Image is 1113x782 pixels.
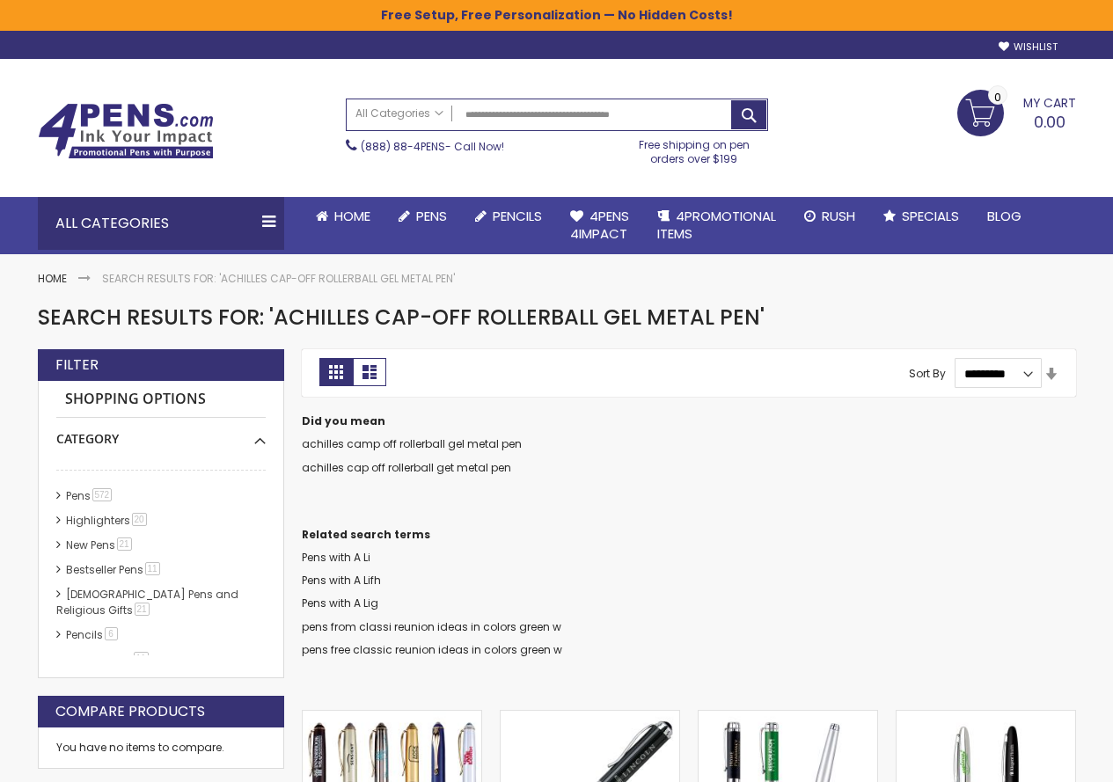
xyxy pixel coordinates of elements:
strong: Filter [55,355,99,375]
a: Home [38,271,67,286]
a: Pens with A Li [302,550,370,565]
a: New Pens21 [62,537,138,552]
dt: Did you mean [302,414,1076,428]
div: Free shipping on pen orders over $199 [620,131,768,166]
a: achilles camp off rollerball gel metal pen [302,436,522,451]
a: Wishlist [999,40,1058,54]
a: hp-featured11 [62,652,155,667]
a: Highlighters20 [62,513,153,528]
span: 6 [105,627,118,640]
a: Home [302,197,384,236]
span: 0.00 [1034,111,1065,133]
a: Pencils6 [62,627,124,642]
a: Rush [790,197,869,236]
a: Achilles Cap-Off Rollerball Gel Metal Pen [303,710,481,725]
a: [DEMOGRAPHIC_DATA] Pens and Religious Gifts21 [56,587,238,618]
span: 0 [994,89,1001,106]
span: Pens [416,207,447,225]
a: (888) 88-4PENS [361,139,445,154]
span: 4PROMOTIONAL ITEMS [657,207,776,243]
span: All Categories [355,106,443,121]
strong: Shopping Options [56,381,266,419]
span: Specials [902,207,959,225]
iframe: Google Customer Reviews [968,734,1113,782]
a: Pens with A Lifh [302,573,381,588]
a: pens from classi reunion ideas in colors green w [302,619,561,634]
a: Personalized Cork Barrel Rollerball Cap-Off Pen [897,710,1075,725]
span: Search results for: 'Achilles Cap-Off Rollerball Gel Metal Pen' [38,303,765,332]
a: Bestseller Pens11 [62,562,166,577]
strong: Grid [319,358,353,386]
div: You have no items to compare. [38,727,284,769]
span: 20 [132,513,147,526]
a: 4Pens4impact [556,197,643,254]
span: - Call Now! [361,139,504,154]
a: Pens572 [62,488,119,503]
img: 4Pens Custom Pens and Promotional Products [38,103,214,159]
a: Blog [973,197,1036,236]
span: 11 [145,562,160,575]
a: All Categories [347,99,452,128]
span: 21 [117,537,132,551]
a: Pens with A Lig [302,596,378,610]
span: Rush [822,207,855,225]
div: All Categories [38,197,284,250]
dt: Related search terms [302,528,1076,542]
span: 4Pens 4impact [570,207,629,243]
span: 21 [135,603,150,616]
span: 11 [134,652,149,665]
span: Pencils [493,207,542,225]
span: Blog [987,207,1021,225]
span: 572 [92,488,113,501]
a: achilles cap off rollerball get metal pen [302,460,511,475]
a: New Augustus Removable Cap Rollerball Gel Metal Pen [699,710,877,725]
a: 4PROMOTIONALITEMS [643,197,790,254]
a: Customized Saturn-III Cap-Off Rollerball Gel Ink Pen with Removable Brass Cap [501,710,679,725]
a: Pencils [461,197,556,236]
a: 0.00 0 [957,90,1076,134]
label: Sort By [909,366,946,381]
a: pens free classic reunion ideas in colors green w [302,642,562,657]
span: Home [334,207,370,225]
a: Specials [869,197,973,236]
strong: Search results for: 'Achilles Cap-Off Rollerball Gel Metal Pen' [102,271,455,286]
strong: Compare Products [55,702,205,721]
div: Category [56,418,266,448]
a: Pens [384,197,461,236]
